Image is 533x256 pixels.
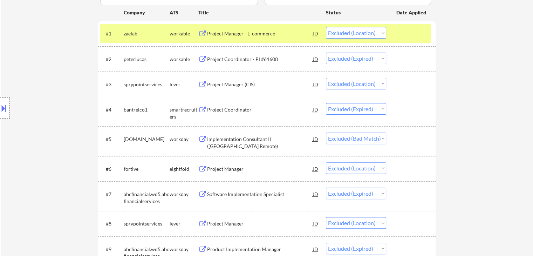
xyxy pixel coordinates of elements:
div: Status [326,6,386,19]
div: Product Implementation Manager [207,246,313,253]
div: Project Manager [207,166,313,173]
div: Company [124,9,170,16]
div: JD [312,133,319,145]
div: smartrecruiters [170,106,198,120]
div: JD [312,27,319,40]
div: workable [170,56,198,63]
div: [DOMAIN_NAME] [124,136,170,143]
div: JD [312,162,319,175]
div: workday [170,136,198,143]
div: workday [170,246,198,253]
div: eightfold [170,166,198,173]
div: ATS [170,9,198,16]
div: peterlucas [124,56,170,63]
div: bantrelco1 [124,106,170,113]
div: Project Coordinator - PL#61608 [207,56,313,63]
div: Project Manager [207,220,313,227]
div: Project Manager (CIS) [207,81,313,88]
div: JD [312,78,319,90]
div: sprypointservices [124,220,170,227]
div: sprypointservices [124,81,170,88]
div: #9 [106,246,118,253]
div: #1 [106,30,118,37]
div: fortive [124,166,170,173]
div: lever [170,81,198,88]
div: JD [312,243,319,255]
div: #8 [106,220,118,227]
div: workday [170,191,198,198]
div: workable [170,30,198,37]
div: Implementation Consultant II ([GEOGRAPHIC_DATA] Remote) [207,136,313,149]
div: Project Manager - E-commerce [207,30,313,37]
div: abcfinancial.wd5.abcfinancialservices [124,191,170,204]
div: Date Applied [396,9,427,16]
div: #7 [106,191,118,198]
div: JD [312,53,319,65]
div: lever [170,220,198,227]
div: JD [312,217,319,230]
div: Title [198,9,319,16]
div: Software Implementation Specialist [207,191,313,198]
div: Project Coordinator [207,106,313,113]
div: JD [312,188,319,200]
div: zaelab [124,30,170,37]
div: JD [312,103,319,116]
